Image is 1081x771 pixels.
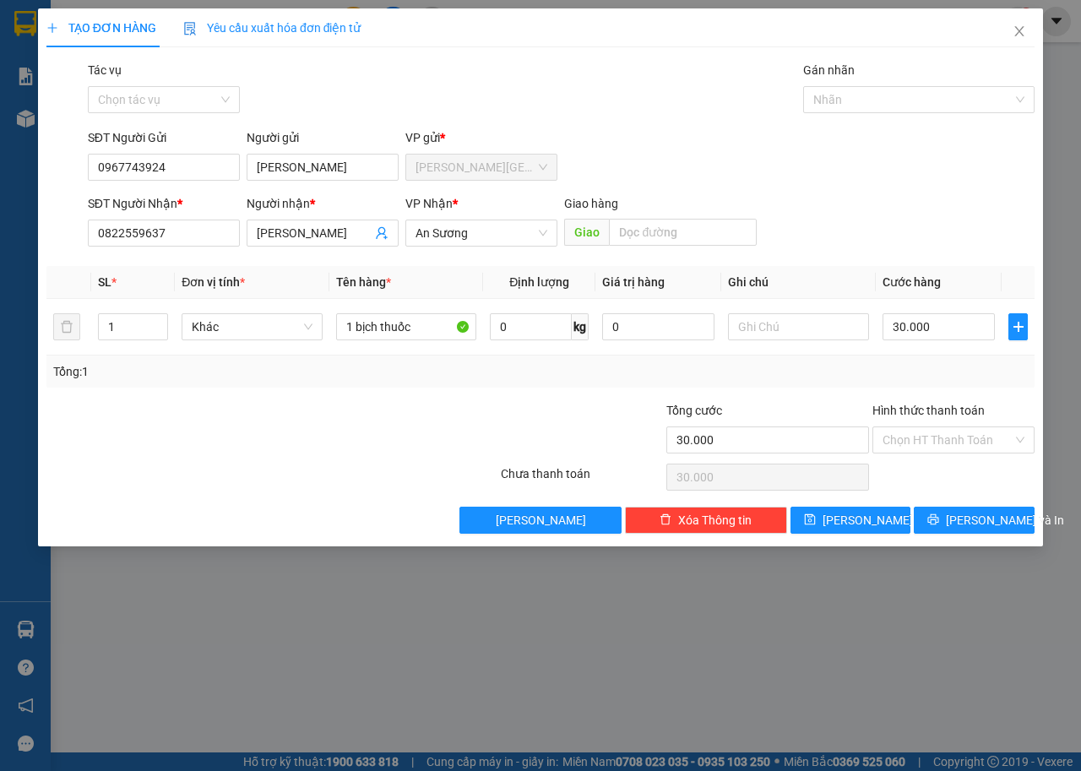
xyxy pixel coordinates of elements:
span: save [804,513,816,527]
span: Tổng cước [666,404,722,417]
input: Dọc đường [609,219,756,246]
input: VD: Bàn, Ghế [336,313,477,340]
span: Đơn vị tính [182,275,245,289]
span: VP Nhận [405,197,453,210]
span: Xóa Thông tin [678,511,752,529]
button: deleteXóa Thông tin [625,507,787,534]
span: plus [46,22,58,34]
span: kg [572,313,589,340]
span: Khác [192,314,312,339]
div: SĐT Người Nhận [88,194,240,213]
div: Tổng: 1 [53,362,419,381]
div: Người nhận [247,194,399,213]
span: printer [927,513,939,527]
input: Ghi Chú [728,313,869,340]
img: icon [183,22,197,35]
th: Ghi chú [721,266,876,299]
span: [PERSON_NAME] [496,511,586,529]
span: delete [660,513,671,527]
div: SĐT Người Gửi [88,128,240,147]
span: Giao hàng [564,197,618,210]
span: Tên hàng [336,275,391,289]
span: [PERSON_NAME] và In [946,511,1064,529]
button: plus [1008,313,1028,340]
span: TẠO ĐƠN HÀNG [46,21,156,35]
span: Yêu cầu xuất hóa đơn điện tử [183,21,361,35]
span: user-add [375,226,388,240]
label: Tác vụ [88,63,122,77]
span: SL [98,275,111,289]
label: Gán nhãn [803,63,855,77]
span: Giao [564,219,609,246]
span: Dương Minh Châu [416,155,547,180]
input: 0 [602,313,714,340]
span: Định lượng [509,275,569,289]
span: An Sương [416,220,547,246]
div: VP gửi [405,128,557,147]
span: plus [1009,320,1027,334]
label: Hình thức thanh toán [872,404,985,417]
button: delete [53,313,80,340]
span: Giá trị hàng [602,275,665,289]
div: Người gửi [247,128,399,147]
span: Cước hàng [883,275,941,289]
span: [PERSON_NAME] [823,511,913,529]
div: Chưa thanh toán [499,464,665,494]
button: printer[PERSON_NAME] và In [914,507,1035,534]
button: save[PERSON_NAME] [790,507,911,534]
button: Close [996,8,1043,56]
button: [PERSON_NAME] [459,507,622,534]
span: close [1013,24,1026,38]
